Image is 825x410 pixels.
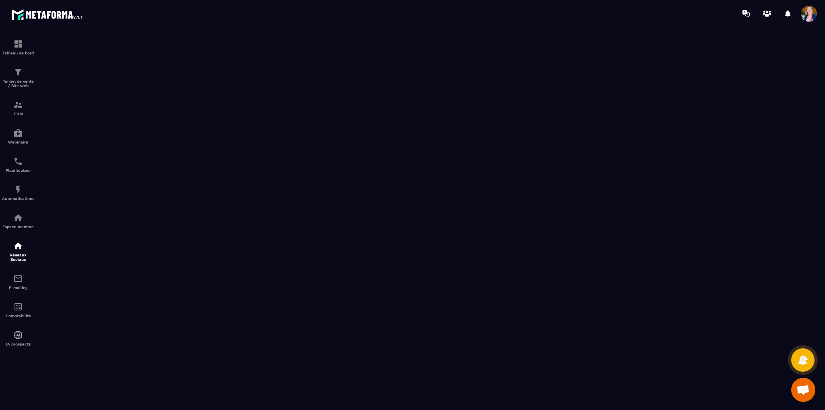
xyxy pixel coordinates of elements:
img: formation [13,67,23,77]
p: Tunnel de vente / Site web [2,79,34,88]
a: schedulerschedulerPlanificateur [2,150,34,179]
a: social-networksocial-networkRéseaux Sociaux [2,235,34,268]
a: accountantaccountantComptabilité [2,296,34,324]
img: email [13,274,23,283]
img: logo [11,7,84,22]
a: emailemailE-mailing [2,268,34,296]
img: accountant [13,302,23,312]
p: Planificateur [2,168,34,173]
img: formation [13,39,23,49]
img: automations [13,330,23,340]
img: automations [13,128,23,138]
img: automations [13,213,23,223]
a: automationsautomationsEspace membre [2,207,34,235]
a: automationsautomationsWebinaire [2,122,34,150]
a: automationsautomationsAutomatisations [2,179,34,207]
img: scheduler [13,156,23,166]
img: automations [13,185,23,194]
img: social-network [13,241,23,251]
a: formationformationTableau de bord [2,33,34,61]
p: Automatisations [2,196,34,201]
p: E-mailing [2,285,34,290]
img: formation [13,100,23,110]
p: Tableau de bord [2,51,34,55]
p: Comptabilité [2,314,34,318]
p: CRM [2,112,34,116]
p: IA prospects [2,342,34,346]
a: formationformationCRM [2,94,34,122]
a: formationformationTunnel de vente / Site web [2,61,34,94]
a: Ouvrir le chat [791,378,815,402]
p: Espace membre [2,225,34,229]
p: Réseaux Sociaux [2,253,34,262]
p: Webinaire [2,140,34,144]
